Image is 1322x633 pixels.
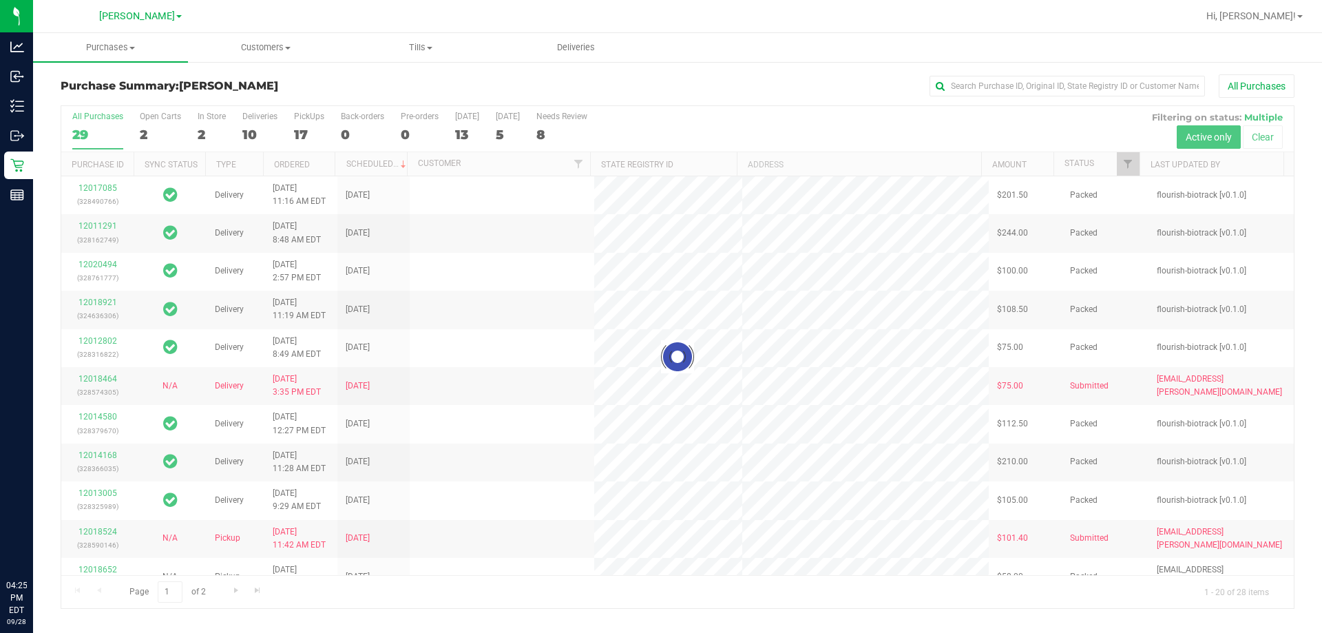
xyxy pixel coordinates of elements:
[10,40,24,54] inline-svg: Analytics
[6,616,27,627] p: 09/28
[33,41,188,54] span: Purchases
[10,158,24,172] inline-svg: Retail
[344,41,497,54] span: Tills
[10,99,24,113] inline-svg: Inventory
[930,76,1205,96] input: Search Purchase ID, Original ID, State Registry ID or Customer Name...
[189,41,342,54] span: Customers
[10,129,24,143] inline-svg: Outbound
[1206,10,1296,21] span: Hi, [PERSON_NAME]!
[6,579,27,616] p: 04:25 PM EDT
[179,79,278,92] span: [PERSON_NAME]
[61,80,472,92] h3: Purchase Summary:
[99,10,175,22] span: [PERSON_NAME]
[1219,74,1294,98] button: All Purchases
[188,33,343,62] a: Customers
[33,33,188,62] a: Purchases
[343,33,498,62] a: Tills
[538,41,613,54] span: Deliveries
[14,523,55,564] iframe: Resource center
[10,70,24,83] inline-svg: Inbound
[10,188,24,202] inline-svg: Reports
[499,33,653,62] a: Deliveries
